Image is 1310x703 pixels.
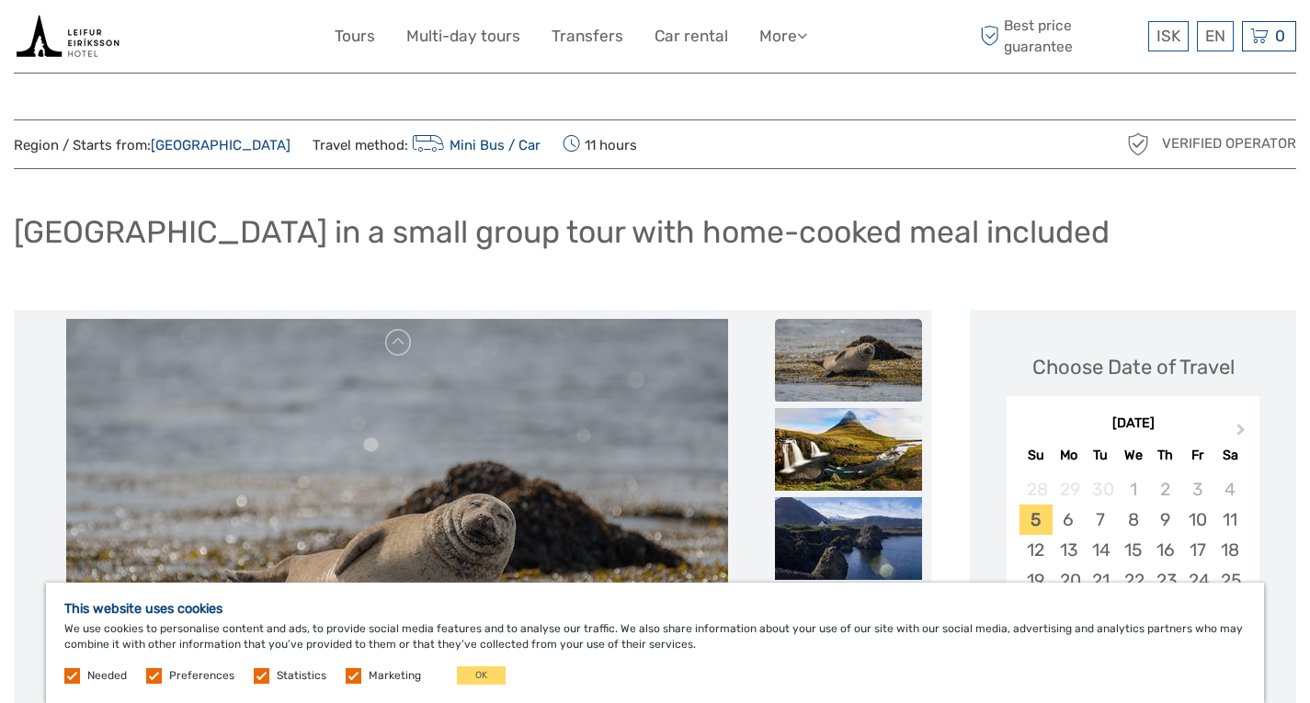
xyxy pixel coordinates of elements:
[1213,443,1246,468] div: Sa
[1149,474,1181,505] div: Not available Thursday, October 2nd, 2025
[1213,535,1246,565] div: Choose Saturday, October 18th, 2025
[1020,443,1052,468] div: Su
[1156,27,1180,45] span: ISK
[406,23,520,50] a: Multi-day tours
[1181,535,1213,565] div: Choose Friday, October 17th, 2025
[369,668,421,684] label: Marketing
[1149,505,1181,535] div: Choose Thursday, October 9th, 2025
[1181,443,1213,468] div: Fr
[1149,535,1181,565] div: Choose Thursday, October 16th, 2025
[552,23,623,50] a: Transfers
[1181,565,1213,595] div: Choose Friday, October 24th, 2025
[1272,27,1288,45] span: 0
[655,23,728,50] a: Car rental
[1181,474,1213,505] div: Not available Friday, October 3rd, 2025
[1213,505,1246,535] div: Choose Saturday, October 11th, 2025
[1085,565,1117,595] div: Choose Tuesday, October 21st, 2025
[1020,565,1052,595] div: Choose Sunday, October 19th, 2025
[1053,535,1085,565] div: Choose Monday, October 13th, 2025
[1053,443,1085,468] div: Mo
[1020,474,1052,505] div: Not available Sunday, September 28th, 2025
[1012,474,1253,657] div: month 2025-10
[1117,535,1149,565] div: Choose Wednesday, October 15th, 2025
[1085,505,1117,535] div: Choose Tuesday, October 7th, 2025
[1117,505,1149,535] div: Choose Wednesday, October 8th, 2025
[87,668,127,684] label: Needed
[46,583,1264,703] div: We use cookies to personalise content and ads, to provide social media features and to analyse ou...
[1213,565,1246,595] div: Choose Saturday, October 25th, 2025
[408,137,541,153] a: Mini Bus / Car
[1085,474,1117,505] div: Not available Tuesday, September 30th, 2025
[775,497,922,580] img: ed40266c96984a52b198ffc90d5ec8b4_slider_thumbnail.jpg
[1117,474,1149,505] div: Not available Wednesday, October 1st, 2025
[1053,505,1085,535] div: Choose Monday, October 6th, 2025
[1197,21,1234,51] div: EN
[563,131,637,157] span: 11 hours
[335,23,375,50] a: Tours
[64,601,1246,617] h5: This website uses cookies
[1181,505,1213,535] div: Choose Friday, October 10th, 2025
[14,213,1110,251] h1: [GEOGRAPHIC_DATA] in a small group tour with home-cooked meal included
[1228,419,1258,448] button: Next Month
[1020,535,1052,565] div: Choose Sunday, October 12th, 2025
[1032,353,1235,381] div: Choose Date of Travel
[775,319,922,402] img: c21c196250eb45b2837ac31a7a7b9cc2_slider_thumbnail.jpg
[277,668,326,684] label: Statistics
[169,668,234,684] label: Preferences
[1020,505,1052,535] div: Choose Sunday, October 5th, 2025
[775,408,922,491] img: ecbba05c4d444c04ac869244e593fa04_slider_thumbnail.jpg
[1085,535,1117,565] div: Choose Tuesday, October 14th, 2025
[1149,443,1181,468] div: Th
[1123,130,1153,159] img: verified_operator_grey_128.png
[1053,474,1085,505] div: Not available Monday, September 29th, 2025
[759,23,807,50] a: More
[1053,565,1085,595] div: Choose Monday, October 20th, 2025
[151,137,290,153] a: [GEOGRAPHIC_DATA]
[975,16,1144,56] span: Best price guarantee
[1213,474,1246,505] div: Not available Saturday, October 4th, 2025
[1007,414,1259,434] div: [DATE]
[1117,565,1149,595] div: Choose Wednesday, October 22nd, 2025
[14,14,121,59] img: Book tours and activities with live availability from the tour operators in Iceland that we have ...
[1117,443,1149,468] div: We
[1085,443,1117,468] div: Tu
[457,666,506,685] button: OK
[14,136,290,155] span: Region / Starts from:
[1149,565,1181,595] div: Choose Thursday, October 23rd, 2025
[313,131,541,157] span: Travel method:
[1162,134,1296,153] span: Verified Operator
